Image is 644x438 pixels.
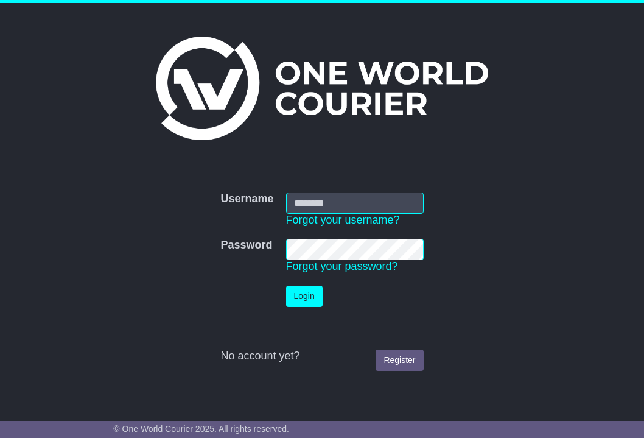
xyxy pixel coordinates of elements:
[286,214,400,226] a: Forgot your username?
[286,260,398,272] a: Forgot your password?
[376,350,423,371] a: Register
[220,239,272,252] label: Password
[220,350,423,363] div: No account yet?
[220,193,273,206] label: Username
[156,37,488,140] img: One World
[113,424,289,434] span: © One World Courier 2025. All rights reserved.
[286,286,323,307] button: Login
